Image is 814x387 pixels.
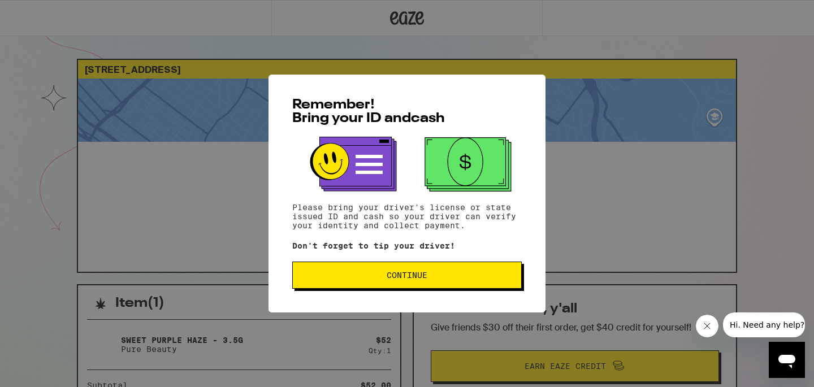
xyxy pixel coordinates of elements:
[387,271,427,279] span: Continue
[292,203,522,230] p: Please bring your driver's license or state issued ID and cash so your driver can verify your ide...
[696,315,718,337] iframe: Close message
[292,241,522,250] p: Don't forget to tip your driver!
[292,262,522,289] button: Continue
[769,342,805,378] iframe: Button to launch messaging window
[292,98,445,125] span: Remember! Bring your ID and cash
[723,312,805,337] iframe: Message from company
